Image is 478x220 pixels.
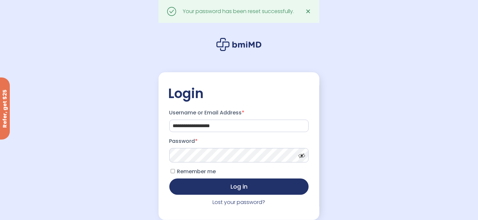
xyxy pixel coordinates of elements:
a: Lost your password? [213,198,265,206]
label: Username or Email Address [169,108,309,118]
button: Log in [169,178,309,195]
input: Remember me [171,169,175,173]
label: Password [169,136,309,146]
span: Remember me [177,168,216,175]
div: Your password has been reset successfully. [183,7,294,16]
h2: Login [168,85,310,102]
a: ✕ [301,5,315,18]
span: ✕ [305,7,311,16]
